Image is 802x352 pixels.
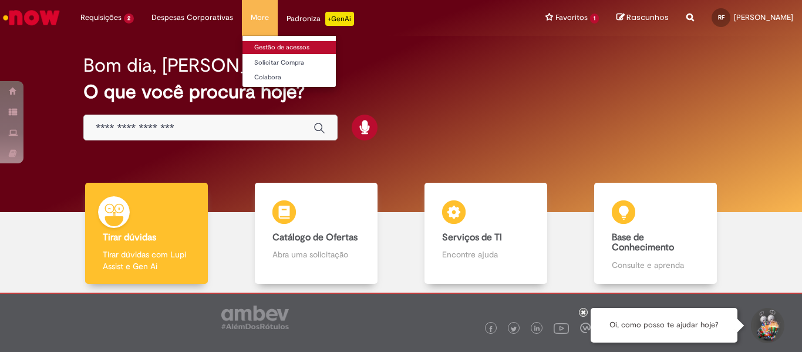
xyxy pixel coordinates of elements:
[554,320,569,336] img: logo_footer_youtube.png
[590,14,599,24] span: 1
[591,308,737,343] div: Oi, como posso te ajudar hoje?
[442,232,502,243] b: Serviços de TI
[272,232,358,243] b: Catálogo de Ofertas
[151,12,233,24] span: Despesas Corporativas
[62,183,231,284] a: Tirar dúvidas Tirar dúvidas com Lupi Assist e Gen Ai
[124,14,134,24] span: 2
[231,183,401,284] a: Catálogo de Ofertas Abra uma solicitação
[83,55,308,76] h2: Bom dia, [PERSON_NAME]
[242,41,372,54] a: Gestão de acessos
[242,56,372,69] a: Solicitar Compra
[103,249,191,272] p: Tirar dúvidas com Lupi Assist e Gen Ai
[251,12,269,24] span: More
[555,12,588,24] span: Favoritos
[80,12,122,24] span: Requisições
[488,326,494,332] img: logo_footer_facebook.png
[221,306,289,329] img: logo_footer_ambev_rotulo_gray.png
[511,326,517,332] img: logo_footer_twitter.png
[242,71,372,84] a: Colabora
[616,12,669,24] a: Rascunhos
[83,82,719,102] h2: O que você procura hoje?
[325,12,354,26] p: +GenAi
[272,249,360,260] p: Abra uma solicitação
[612,232,674,254] b: Base de Conhecimento
[442,249,530,260] p: Encontre ajuda
[734,12,793,22] span: [PERSON_NAME]
[401,183,571,284] a: Serviços de TI Encontre ajuda
[103,232,156,243] b: Tirar dúvidas
[287,12,354,26] div: Padroniza
[612,259,700,271] p: Consulte e aprenda
[534,326,540,333] img: logo_footer_linkedin.png
[718,14,725,21] span: RF
[242,35,336,88] ul: More
[1,6,62,29] img: ServiceNow
[749,308,784,343] button: Iniciar Conversa de Suporte
[626,12,669,23] span: Rascunhos
[571,183,740,284] a: Base de Conhecimento Consulte e aprenda
[580,323,591,333] img: logo_footer_workplace.png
